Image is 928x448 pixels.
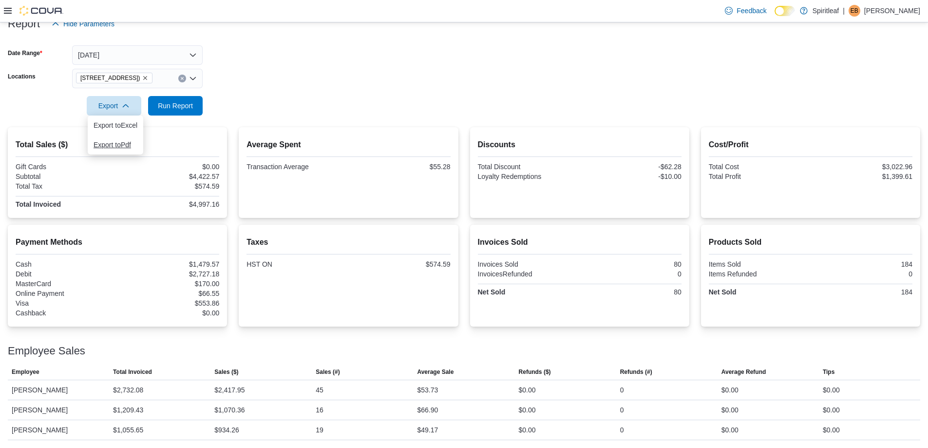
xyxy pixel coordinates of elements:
div: Total Discount [478,163,578,171]
div: $1,209.43 [113,404,143,416]
span: Tips [823,368,834,376]
div: HST ON [246,260,346,268]
span: Export to Pdf [94,141,137,149]
div: 184 [813,260,912,268]
h2: Discounts [478,139,682,151]
div: 0 [620,424,624,436]
div: $49.17 [417,424,438,436]
h2: Average Spent [246,139,450,151]
div: Items Refunded [709,270,809,278]
div: InvoicesRefunded [478,270,578,278]
button: Run Report [148,96,203,116]
div: Total Profit [709,173,809,180]
div: $3,022.96 [813,163,912,171]
div: $53.73 [417,384,438,396]
button: [DATE] [72,45,203,65]
div: $0.00 [119,309,219,317]
label: Locations [8,73,36,80]
img: Cova [19,6,63,16]
span: EB [851,5,858,17]
div: $553.86 [119,299,219,307]
div: $0.00 [119,163,219,171]
div: 184 [813,288,912,296]
strong: Net Sold [478,288,506,296]
span: Total Invoiced [113,368,152,376]
div: $0.00 [721,404,739,416]
div: $0.00 [721,384,739,396]
div: Cash [16,260,115,268]
div: $4,997.16 [119,200,219,208]
div: 0 [582,270,682,278]
h3: Employee Sales [8,345,85,357]
span: Refunds ($) [519,368,551,376]
div: $2,417.95 [214,384,245,396]
h2: Products Sold [709,236,912,248]
a: Feedback [721,1,770,20]
span: Feedback [737,6,766,16]
div: Debit [16,270,115,278]
span: Average Refund [721,368,766,376]
div: $0.00 [721,424,739,436]
div: -$10.00 [582,173,682,180]
button: Export toExcel [88,116,143,135]
div: $1,399.61 [813,173,912,180]
button: Open list of options [189,75,197,82]
div: 80 [582,288,682,296]
span: 578 - Spiritleaf Bridge St (Campbellford) [76,73,152,83]
div: $934.26 [214,424,239,436]
span: Run Report [158,101,193,111]
div: $0.00 [823,404,840,416]
div: $66.55 [119,290,219,297]
div: $0.00 [823,424,840,436]
div: $170.00 [119,280,219,288]
div: Total Cost [709,163,809,171]
strong: Total Invoiced [16,200,61,208]
div: Online Payment [16,290,115,297]
button: Hide Parameters [48,14,118,34]
span: Employee [12,368,39,376]
button: Export toPdf [88,135,143,155]
span: Export [93,96,135,116]
div: Loyalty Redemptions [478,173,578,180]
input: Dark Mode [775,6,795,16]
div: [PERSON_NAME] [8,400,109,420]
span: Average Sale [417,368,454,376]
div: $0.00 [519,384,536,396]
div: [PERSON_NAME] [8,380,109,400]
span: Sales (#) [316,368,340,376]
span: Sales ($) [214,368,238,376]
div: $1,479.57 [119,260,219,268]
div: 0 [620,384,624,396]
div: $66.90 [417,404,438,416]
div: $1,055.65 [113,424,143,436]
h3: Report [8,18,40,30]
div: $0.00 [519,404,536,416]
div: Transaction Average [246,163,346,171]
h2: Taxes [246,236,450,248]
h2: Payment Methods [16,236,219,248]
strong: Net Sold [709,288,737,296]
span: Refunds (#) [620,368,652,376]
div: $2,727.18 [119,270,219,278]
div: Cashback [16,309,115,317]
div: Subtotal [16,173,115,180]
div: 80 [582,260,682,268]
div: $2,732.08 [113,384,143,396]
div: [PERSON_NAME] [8,420,109,440]
div: $0.00 [823,384,840,396]
div: Invoices Sold [478,260,578,268]
div: $55.28 [350,163,450,171]
div: Gift Cards [16,163,115,171]
div: 19 [316,424,323,436]
h2: Total Sales ($) [16,139,219,151]
div: 0 [813,270,912,278]
h2: Invoices Sold [478,236,682,248]
div: $1,070.36 [214,404,245,416]
div: 16 [316,404,323,416]
div: -$62.28 [582,163,682,171]
div: Emily B [849,5,860,17]
button: Export [87,96,141,116]
div: 45 [316,384,323,396]
p: [PERSON_NAME] [864,5,920,17]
